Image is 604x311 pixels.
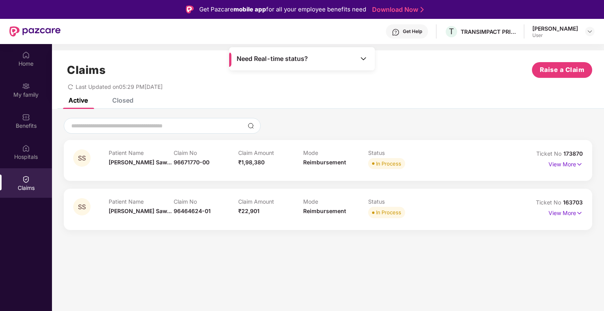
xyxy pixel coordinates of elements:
p: Mode [303,149,368,156]
span: 96464624-01 [174,208,211,214]
img: svg+xml;base64,PHN2ZyBpZD0iU2VhcmNoLTMyeDMyIiB4bWxucz0iaHR0cDovL3d3dy53My5vcmcvMjAwMC9zdmciIHdpZH... [248,123,254,129]
img: svg+xml;base64,PHN2ZyBpZD0iQmVuZWZpdHMiIHhtbG5zPSJodHRwOi8vd3d3LnczLm9yZy8yMDAwL3N2ZyIgd2lkdGg9Ij... [22,113,30,121]
span: SS [78,204,86,210]
img: svg+xml;base64,PHN2ZyBpZD0iSGVscC0zMngzMiIgeG1sbnM9Imh0dHA6Ly93d3cudzMub3JnLzIwMDAvc3ZnIiB3aWR0aD... [392,28,400,36]
div: [PERSON_NAME] [532,25,578,32]
span: Ticket No [536,150,563,157]
img: Stroke [421,6,424,14]
p: Patient Name [109,198,174,205]
img: Logo [186,6,194,13]
div: Active [69,96,88,104]
strong: mobile app [233,6,266,13]
img: svg+xml;base64,PHN2ZyBpZD0iSG9tZSIgeG1sbnM9Imh0dHA6Ly93d3cudzMub3JnLzIwMDAvc3ZnIiB3aWR0aD0iMjAiIG... [22,51,30,59]
span: 163703 [563,199,583,206]
span: Raise a Claim [540,65,585,75]
img: svg+xml;base64,PHN2ZyBpZD0iQ2xhaW0iIHhtbG5zPSJodHRwOi8vd3d3LnczLm9yZy8yMDAwL3N2ZyIgd2lkdGg9IjIwIi... [22,175,30,183]
span: Reimbursement [303,159,346,166]
span: Last Updated on 05:29 PM[DATE] [76,83,163,90]
span: ₹1,98,380 [238,159,265,166]
button: Raise a Claim [532,62,592,78]
p: Patient Name [109,149,174,156]
div: In Process [376,208,401,216]
p: Claim No [174,198,239,205]
div: Get Help [403,28,422,35]
span: Need Real-time status? [237,55,308,63]
img: Toggle Icon [359,55,367,63]
span: redo [68,83,73,90]
span: T [449,27,454,36]
div: In Process [376,160,401,167]
span: ₹22,901 [238,208,259,214]
span: [PERSON_NAME] Saw... [109,159,172,166]
img: New Pazcare Logo [9,26,61,37]
img: svg+xml;base64,PHN2ZyB3aWR0aD0iMjAiIGhlaWdodD0iMjAiIHZpZXdCb3g9IjAgMCAyMCAyMCIgZmlsbD0ibm9uZSIgeG... [22,82,30,90]
p: Claim No [174,149,239,156]
a: Download Now [372,6,421,14]
span: 96671770-00 [174,159,209,166]
img: svg+xml;base64,PHN2ZyBpZD0iRHJvcGRvd24tMzJ4MzIiIHhtbG5zPSJodHRwOi8vd3d3LnczLm9yZy8yMDAwL3N2ZyIgd2... [587,28,593,35]
div: User [532,32,578,39]
span: SS [78,155,86,162]
span: [PERSON_NAME] Saw... [109,208,172,214]
p: Mode [303,198,368,205]
h1: Claims [67,63,106,77]
div: Closed [112,96,133,104]
img: svg+xml;base64,PHN2ZyB4bWxucz0iaHR0cDovL3d3dy53My5vcmcvMjAwMC9zdmciIHdpZHRoPSIxNyIgaGVpZ2h0PSIxNy... [576,160,583,169]
div: TRANSIMPACT PRIVATE LIMITED [461,28,516,35]
span: Reimbursement [303,208,346,214]
div: Get Pazcare for all your employee benefits need [199,5,366,14]
p: View More [548,207,583,217]
p: Claim Amount [238,198,303,205]
p: Status [368,149,433,156]
span: Ticket No [536,199,563,206]
span: 173870 [563,150,583,157]
p: View More [548,158,583,169]
img: svg+xml;base64,PHN2ZyBpZD0iSG9zcGl0YWxzIiB4bWxucz0iaHR0cDovL3d3dy53My5vcmcvMjAwMC9zdmciIHdpZHRoPS... [22,144,30,152]
p: Claim Amount [238,149,303,156]
img: svg+xml;base64,PHN2ZyB4bWxucz0iaHR0cDovL3d3dy53My5vcmcvMjAwMC9zdmciIHdpZHRoPSIxNyIgaGVpZ2h0PSIxNy... [576,209,583,217]
p: Status [368,198,433,205]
